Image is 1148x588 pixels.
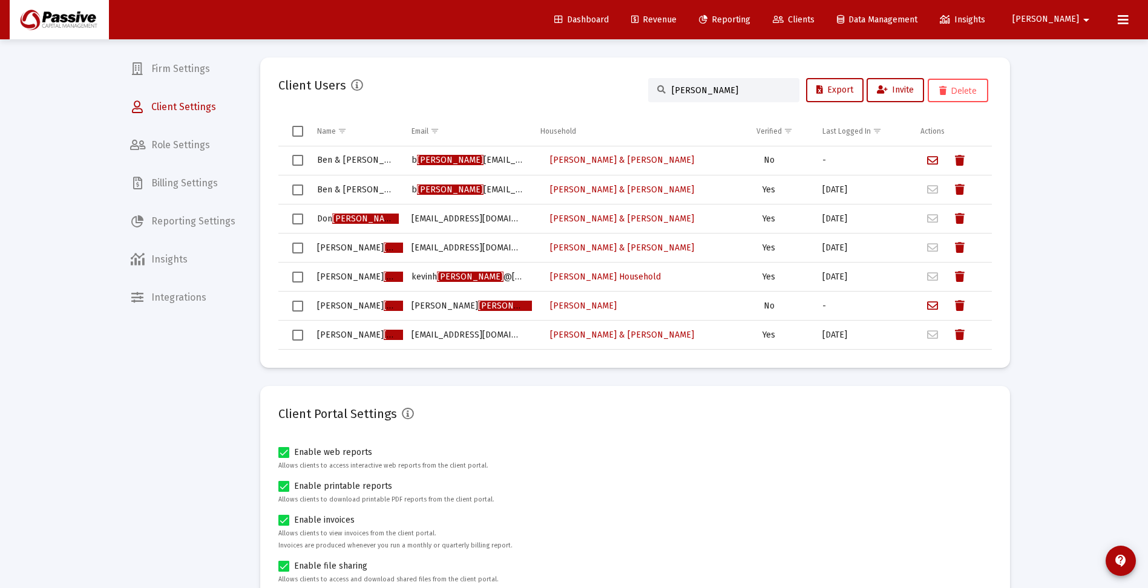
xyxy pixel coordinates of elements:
span: [PERSON_NAME] [1012,15,1079,25]
td: Column Household [532,117,724,146]
td: Ben & [PERSON_NAME] [309,175,404,204]
span: [PERSON_NAME] & [PERSON_NAME] [550,243,694,253]
div: Name [317,126,336,136]
div: Yes [732,213,805,225]
a: Client Settings [120,93,245,122]
h2: Client Portal Settings [278,404,397,423]
td: [PERSON_NAME] [309,234,404,263]
td: Ben & [PERSON_NAME] [309,146,404,175]
span: Enable invoices [294,513,355,528]
span: Enable printable reports [294,479,392,494]
td: Column Name [309,117,404,146]
button: Invite [867,78,924,102]
span: [PERSON_NAME] & [PERSON_NAME] [550,214,694,224]
span: [PERSON_NAME] [478,301,545,311]
div: - [822,300,904,312]
div: Select row [292,272,303,283]
div: Data grid [278,117,992,350]
div: Select all [292,126,303,137]
img: Dashboard [19,8,100,32]
div: [DATE] [822,242,904,254]
div: Select row [292,243,303,253]
div: Email [412,126,428,136]
div: No [732,300,805,312]
div: - [822,154,904,166]
span: [PERSON_NAME] [384,301,450,311]
span: Enable file sharing [294,559,367,573]
a: Reporting Settings [120,207,245,236]
td: [PERSON_NAME] [309,321,404,350]
td: Column Verified [724,117,814,146]
a: Dashboard [545,8,618,32]
button: Export [806,78,864,102]
span: Data Management [837,15,917,25]
div: [DATE] [822,184,904,196]
span: Enable web reports [294,445,372,460]
span: Show filter options for column 'Verified' [784,126,793,136]
span: [PERSON_NAME] [417,155,484,165]
td: Column Email [403,117,532,146]
span: [PERSON_NAME] [384,272,450,282]
td: b [EMAIL_ADDRESS][DOMAIN_NAME] [403,175,532,204]
td: Column Actions [912,117,992,146]
span: [PERSON_NAME] & [PERSON_NAME] [550,185,694,195]
a: Revenue [622,8,686,32]
a: Billing Settings [120,169,245,198]
div: Yes [732,271,805,283]
a: Data Management [827,8,927,32]
span: Show filter options for column 'Last Logged In' [873,126,882,136]
button: [PERSON_NAME] & [PERSON_NAME] [540,178,704,202]
td: [PERSON_NAME] [309,263,404,292]
td: kevinh @[DOMAIN_NAME] [403,263,532,292]
div: Yes [732,329,805,341]
span: Reporting [699,15,750,25]
span: Clients [773,15,815,25]
div: Select row [292,155,303,166]
p: Allows clients to download printable PDF reports from the client portal. [278,494,992,506]
p: Allows clients to access and download shared files from the client portal. [278,573,992,586]
a: Insights [120,245,245,274]
span: Show filter options for column 'Name' [338,126,347,136]
button: [PERSON_NAME] & [PERSON_NAME] [540,323,704,347]
a: Integrations [120,283,245,312]
span: [PERSON_NAME] Household [550,272,661,282]
span: Invite [877,85,914,95]
button: [PERSON_NAME] & [PERSON_NAME] [540,236,704,260]
td: [EMAIL_ADDRESS][DOMAIN_NAME] [403,204,532,234]
div: Last Logged In [822,126,871,136]
td: [EMAIL_ADDRESS][DOMAIN_NAME] [403,234,532,263]
span: [PERSON_NAME] [332,214,399,224]
div: [DATE] [822,213,904,225]
button: [PERSON_NAME] Household [540,265,671,289]
button: [PERSON_NAME] & [PERSON_NAME] [540,207,704,231]
button: [PERSON_NAME] [540,294,626,318]
span: Insights [940,15,985,25]
a: Insights [930,8,995,32]
span: Revenue [631,15,677,25]
div: Household [540,126,576,136]
span: Export [816,85,853,95]
mat-icon: arrow_drop_down [1079,8,1094,32]
a: Reporting [689,8,760,32]
p: Allows clients to access interactive web reports from the client portal. [278,460,992,472]
a: Firm Settings [120,54,245,83]
div: [DATE] [822,271,904,283]
td: [PERSON_NAME] [309,292,404,321]
input: Search [672,85,790,96]
td: [PERSON_NAME] @[DOMAIN_NAME] [403,292,532,321]
a: Role Settings [120,131,245,160]
button: [PERSON_NAME] [998,7,1108,31]
h2: Client Users [278,76,346,95]
td: b [EMAIL_ADDRESS][DOMAIN_NAME] [403,146,532,175]
div: Yes [732,242,805,254]
span: Dashboard [554,15,609,25]
span: [PERSON_NAME] [417,185,484,195]
div: Yes [732,184,805,196]
td: Don [309,204,404,234]
td: [EMAIL_ADDRESS][DOMAIN_NAME] [403,321,532,350]
span: Show filter options for column 'Email' [430,126,439,136]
